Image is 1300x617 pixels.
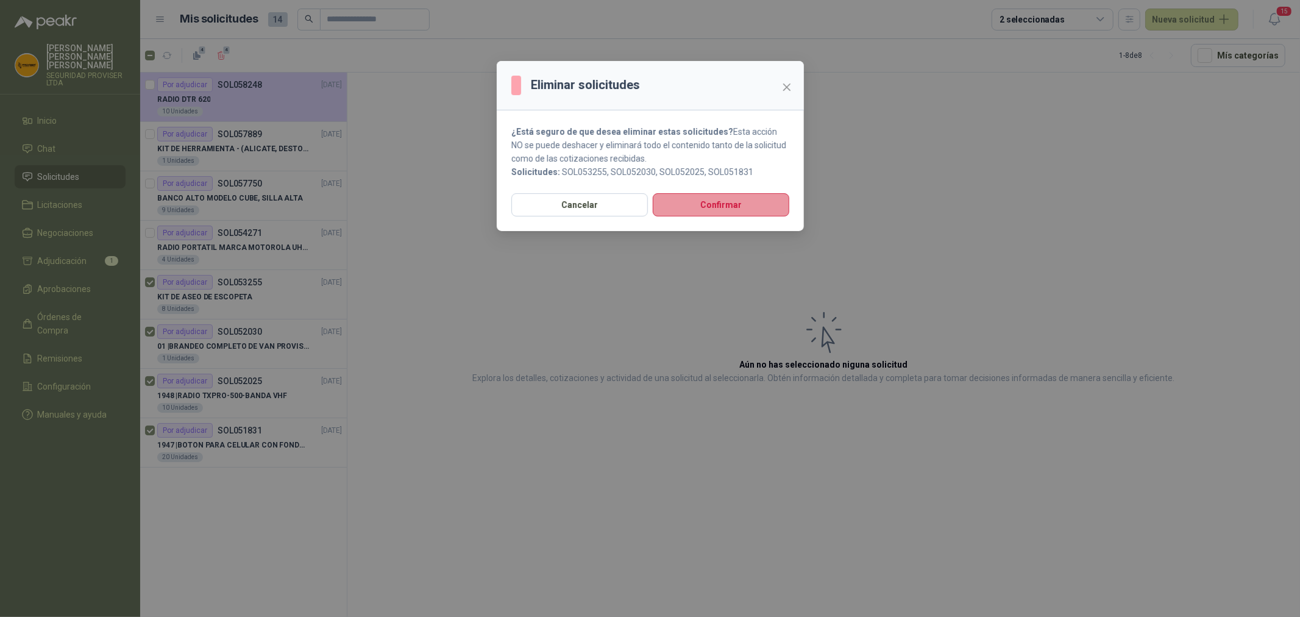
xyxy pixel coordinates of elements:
[653,193,789,216] button: Confirmar
[777,77,797,97] button: Close
[511,167,560,177] b: Solicitudes:
[511,125,789,165] p: Esta acción NO se puede deshacer y eliminará todo el contenido tanto de la solicitud como de las ...
[511,165,789,179] p: SOL053255, SOL052030, SOL052025, SOL051831
[511,193,648,216] button: Cancelar
[782,82,792,92] span: close
[531,76,640,95] h3: Eliminar solicitudes
[511,127,733,137] strong: ¿Está seguro de que desea eliminar estas solicitudes?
